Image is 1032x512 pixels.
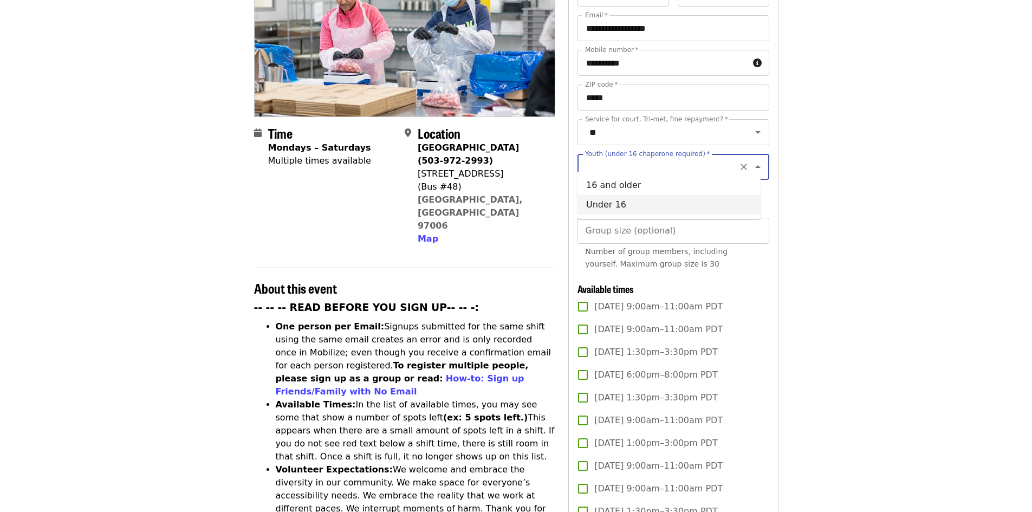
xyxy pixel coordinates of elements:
[276,321,385,332] strong: One person per Email:
[594,368,717,381] span: [DATE] 6:00pm–8:00pm PDT
[405,128,411,138] i: map-marker-alt icon
[254,128,262,138] i: calendar icon
[594,482,723,495] span: [DATE] 9:00am–11:00am PDT
[585,247,728,268] span: Number of group members, including yourself. Maximum group size is 30
[585,12,608,18] label: Email
[577,85,769,111] input: ZIP code
[276,360,529,384] strong: To register multiple people, please sign up as a group or read:
[276,398,556,463] li: In the list of available times, you may see some that show a number of spots left This appears wh...
[418,232,438,245] button: Map
[594,437,717,450] span: [DATE] 1:00pm–3:00pm PDT
[268,124,293,142] span: Time
[585,47,638,53] label: Mobile number
[418,195,523,231] a: [GEOGRAPHIC_DATA], [GEOGRAPHIC_DATA] 97006
[585,116,728,122] label: Service for court, Tri-met, fine repayment?
[276,464,393,475] strong: Volunteer Expectations:
[254,278,337,297] span: About this event
[418,234,438,244] span: Map
[753,58,762,68] i: circle-info icon
[268,142,371,153] strong: Mondays – Saturdays
[585,151,710,157] label: Youth (under 16 chaperone required)
[577,176,761,195] li: 16 and older
[736,159,751,174] button: Clear
[594,346,717,359] span: [DATE] 1:30pm–3:30pm PDT
[276,399,356,410] strong: Available Times:
[268,154,371,167] div: Multiple times available
[750,159,765,174] button: Close
[577,218,769,244] input: [object Object]
[750,125,765,140] button: Open
[577,195,761,215] li: Under 16
[594,323,723,336] span: [DATE] 9:00am–11:00am PDT
[594,459,723,472] span: [DATE] 9:00am–11:00am PDT
[577,282,634,296] span: Available times
[594,391,717,404] span: [DATE] 1:30pm–3:30pm PDT
[577,15,769,41] input: Email
[254,302,479,313] strong: -- -- -- READ BEFORE YOU SIGN UP-- -- -:
[594,300,723,313] span: [DATE] 9:00am–11:00am PDT
[418,142,519,166] strong: [GEOGRAPHIC_DATA] (503-972-2993)
[276,373,524,397] a: How-to: Sign up Friends/Family with No Email
[418,180,547,193] div: (Bus #48)
[443,412,528,423] strong: (ex: 5 spots left.)
[585,81,618,88] label: ZIP code
[577,50,748,76] input: Mobile number
[594,414,723,427] span: [DATE] 9:00am–11:00am PDT
[418,124,460,142] span: Location
[276,320,556,398] li: Signups submitted for the same shift using the same email creates an error and is only recorded o...
[418,167,547,180] div: [STREET_ADDRESS]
